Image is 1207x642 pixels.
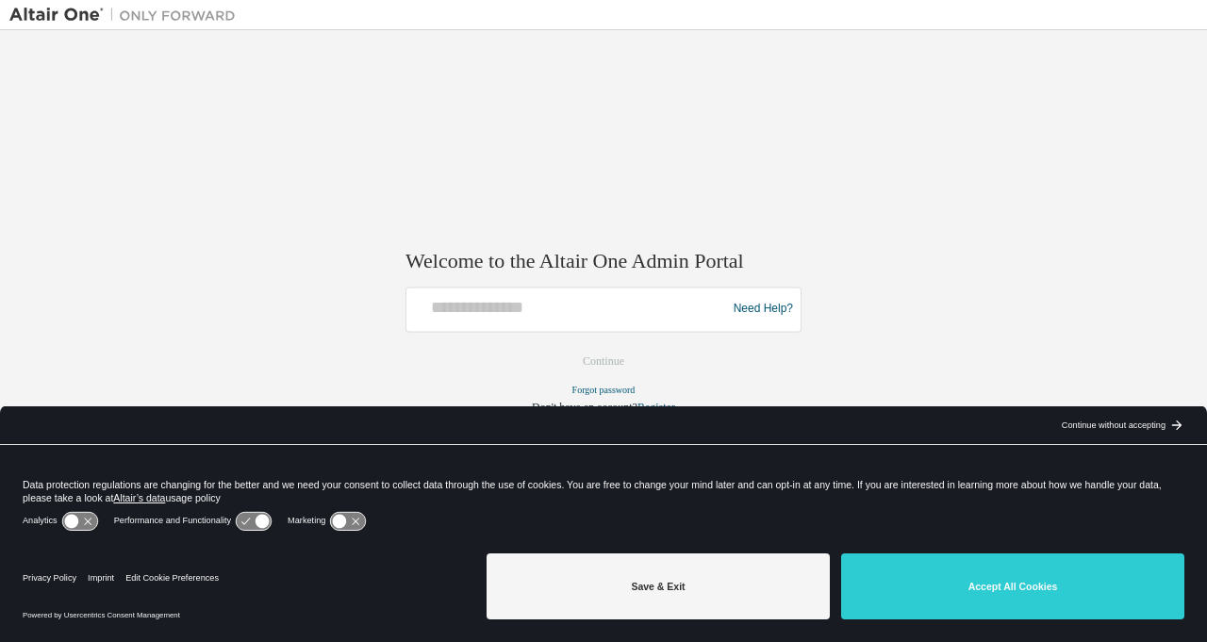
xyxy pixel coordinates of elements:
a: Forgot password [572,385,636,395]
a: Register [637,401,675,414]
a: Need Help? [734,309,793,310]
img: Altair One [9,6,245,25]
h2: Welcome to the Altair One Admin Portal [405,249,802,275]
span: Don't have an account? [532,401,637,414]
